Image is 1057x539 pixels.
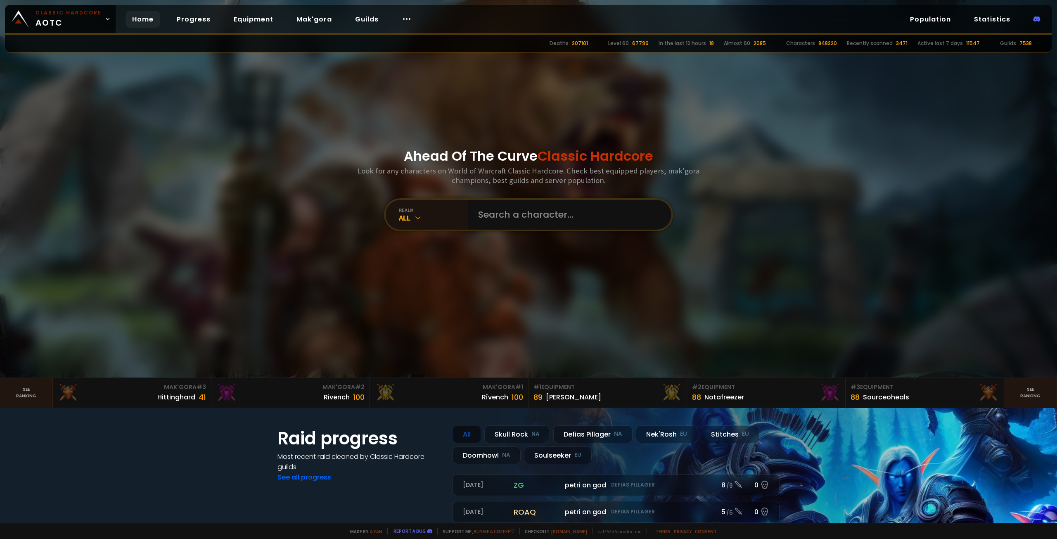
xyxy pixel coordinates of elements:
small: NA [614,430,622,438]
span: Checkout [519,528,587,534]
div: Mak'Gora [216,383,365,392]
div: Doomhowl [453,446,521,464]
span: # 2 [692,383,702,391]
div: Nek'Rosh [636,425,697,443]
div: Mak'Gora [375,383,523,392]
a: Mak'Gora#1Rîvench100 [370,378,528,408]
a: [DOMAIN_NAME] [551,528,587,534]
div: Rîvench [482,392,508,402]
div: Guilds [1000,40,1016,47]
h4: Most recent raid cleaned by Classic Hardcore guilds [277,451,443,472]
div: Characters [786,40,815,47]
small: EU [574,451,581,459]
a: Seeranking [1004,378,1057,408]
div: 41 [199,392,206,403]
a: See all progress [277,473,331,482]
div: All [399,213,468,223]
span: Support me, [437,528,514,534]
div: 67799 [632,40,649,47]
span: # 2 [355,383,365,391]
div: Sourceoheals [863,392,909,402]
h1: Raid progress [277,425,443,451]
div: 3471 [896,40,908,47]
div: Notafreezer [704,392,744,402]
div: 7538 [1019,40,1032,47]
a: Progress [170,11,217,28]
div: Deaths [550,40,569,47]
a: a fan [370,528,382,534]
a: Classic HardcoreAOTC [5,5,116,33]
div: Defias Pillager [553,425,633,443]
div: Equipment [692,383,840,392]
div: 89 [533,392,543,403]
a: Mak'Gora#2Rivench100 [211,378,370,408]
a: #1Equipment89[PERSON_NAME] [528,378,687,408]
div: Stitches [701,425,759,443]
div: Hittinghard [157,392,195,402]
div: 848220 [818,40,837,47]
div: Level 60 [608,40,629,47]
a: Population [903,11,957,28]
div: 2085 [754,40,766,47]
div: Soulseeker [524,446,592,464]
div: realm [399,207,468,213]
a: #3Equipment88Sourceoheals [846,378,1004,408]
div: Recently scanned [847,40,893,47]
a: Mak'gora [290,11,339,28]
span: AOTC [36,9,102,29]
a: Consent [695,528,717,534]
a: Report a bug [393,528,426,534]
div: 207101 [572,40,588,47]
a: Statistics [967,11,1017,28]
div: 100 [353,392,365,403]
a: [DATE]zgpetri on godDefias Pillager8 /90 [453,474,780,496]
span: v. d752d5 - production [592,528,642,534]
a: Guilds [348,11,385,28]
small: NA [502,451,510,459]
div: [PERSON_NAME] [546,392,601,402]
div: Equipment [851,383,999,392]
small: Classic Hardcore [36,9,102,17]
a: Home [126,11,160,28]
div: Mak'Gora [58,383,206,392]
div: 88 [692,392,701,403]
small: EU [680,430,687,438]
a: Privacy [674,528,692,534]
div: 100 [512,392,523,403]
div: 18 [709,40,714,47]
div: In the last 12 hours [659,40,706,47]
a: Equipment [227,11,280,28]
div: All [453,425,481,443]
input: Search a character... [473,200,661,230]
span: # 3 [851,383,860,391]
small: EU [742,430,749,438]
span: # 3 [197,383,206,391]
div: 11547 [966,40,980,47]
small: NA [531,430,540,438]
div: 88 [851,392,860,403]
span: # 1 [515,383,523,391]
a: #2Equipment88Notafreezer [687,378,846,408]
div: Skull Rock [484,425,550,443]
span: # 1 [533,383,541,391]
div: Rivench [324,392,350,402]
div: Equipment [533,383,682,392]
a: [DATE]roaqpetri on godDefias Pillager5 /60 [453,501,780,523]
div: Almost 60 [724,40,750,47]
a: Terms [655,528,671,534]
span: Made by [345,528,382,534]
a: Buy me a coffee [474,528,514,534]
div: Active last 7 days [917,40,963,47]
h3: Look for any characters on World of Warcraft Classic Hardcore. Check best equipped players, mak'g... [354,166,703,185]
h1: Ahead Of The Curve [404,146,653,166]
a: Mak'Gora#3Hittinghard41 [53,378,211,408]
span: Classic Hardcore [538,147,653,165]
